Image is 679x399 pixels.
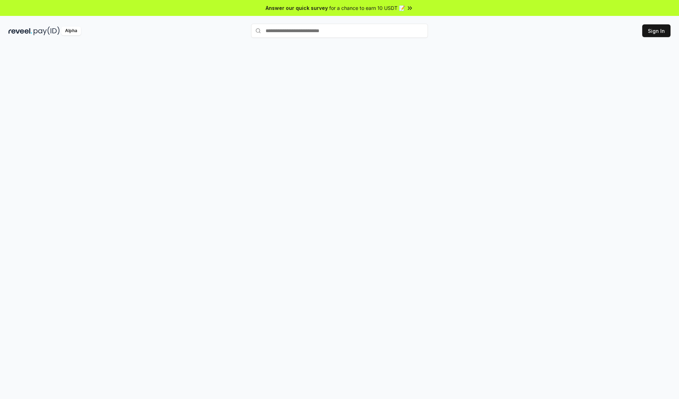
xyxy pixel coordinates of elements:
button: Sign In [642,24,671,37]
div: Alpha [61,27,81,35]
span: Answer our quick survey [266,4,328,12]
img: pay_id [34,27,60,35]
img: reveel_dark [8,27,32,35]
span: for a chance to earn 10 USDT 📝 [329,4,405,12]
